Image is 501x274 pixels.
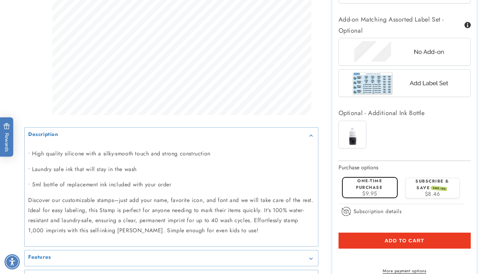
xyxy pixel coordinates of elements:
iframe: Sign Up via Text for Offers [6,218,88,239]
a: More payment options [339,268,471,274]
span: $9.95 [362,190,377,198]
span: Subscription details [353,207,402,216]
img: Add Label Set [350,70,459,97]
h2: Description [28,131,58,138]
span: SAVE 15% [432,186,447,191]
img: Ink Bottle [339,121,366,148]
p: • High quality silicone with a silky-smooth touch and strong construction [28,149,315,159]
h2: Features [28,254,51,261]
img: No Add-on [350,38,459,65]
div: Accessibility Menu [5,254,20,269]
span: $8.46 [425,190,440,198]
label: One-time purchase [356,178,382,191]
summary: Features [25,250,318,266]
div: Optional - Additional Ink Bottle [339,107,471,119]
span: Add to cart [384,237,424,244]
label: Subscribe & save [415,178,449,191]
p: Discover our customizable stamps—just add your name, favorite icon, and font and we will take car... [28,195,315,235]
summary: Description [25,128,318,143]
p: • 5ml bottle of replacement ink included with your order [28,180,315,190]
div: Add-on Matching Assorted Label Set - Optional [339,14,471,37]
p: • Laundry safe ink that will stay in the wash [28,164,315,174]
span: Rewards [3,123,10,152]
label: Purchase options [339,163,378,171]
button: Add to cart [339,233,471,249]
